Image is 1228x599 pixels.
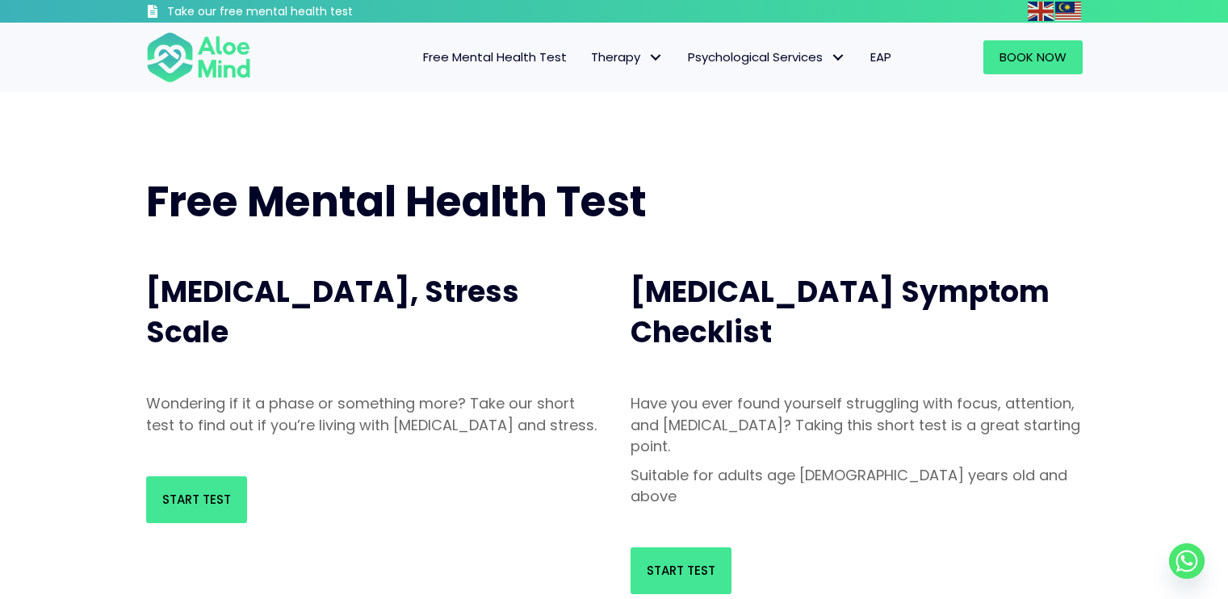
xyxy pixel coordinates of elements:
[146,4,439,23] a: Take our free mental health test
[146,393,598,435] p: Wondering if it a phase or something more? Take our short test to find out if you’re living with ...
[146,271,519,353] span: [MEDICAL_DATA], Stress Scale
[1028,2,1055,20] a: English
[1028,2,1054,21] img: en
[423,48,567,65] span: Free Mental Health Test
[272,40,903,74] nav: Menu
[1169,543,1205,579] a: Whatsapp
[1055,2,1081,21] img: ms
[631,547,731,594] a: Start Test
[870,48,891,65] span: EAP
[579,40,676,74] a: TherapyTherapy: submenu
[411,40,579,74] a: Free Mental Health Test
[688,48,846,65] span: Psychological Services
[827,46,850,69] span: Psychological Services: submenu
[162,491,231,508] span: Start Test
[631,465,1083,507] p: Suitable for adults age [DEMOGRAPHIC_DATA] years old and above
[146,172,647,231] span: Free Mental Health Test
[858,40,903,74] a: EAP
[591,48,664,65] span: Therapy
[146,476,247,523] a: Start Test
[146,31,251,84] img: Aloe mind Logo
[983,40,1083,74] a: Book Now
[676,40,858,74] a: Psychological ServicesPsychological Services: submenu
[167,4,439,20] h3: Take our free mental health test
[1055,2,1083,20] a: Malay
[1000,48,1067,65] span: Book Now
[647,562,715,579] span: Start Test
[631,271,1050,353] span: [MEDICAL_DATA] Symptom Checklist
[631,393,1083,456] p: Have you ever found yourself struggling with focus, attention, and [MEDICAL_DATA]? Taking this sh...
[644,46,668,69] span: Therapy: submenu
